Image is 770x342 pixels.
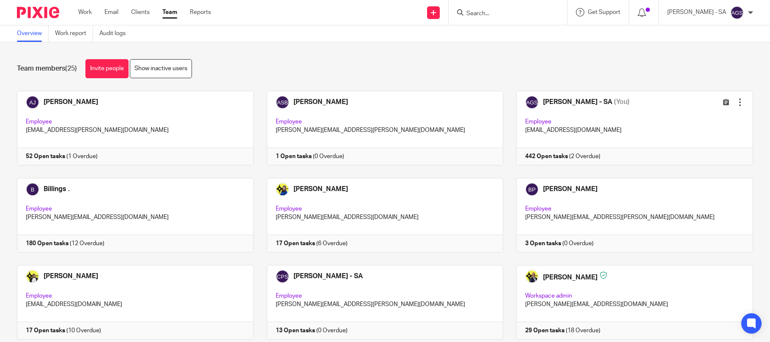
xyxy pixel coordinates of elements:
a: Clients [131,8,150,16]
img: svg%3E [730,6,744,19]
a: Team [162,8,177,16]
a: Show inactive users [130,59,192,78]
img: Pixie [17,7,59,18]
a: Overview [17,25,49,42]
input: Search [466,10,542,18]
a: Audit logs [99,25,132,42]
a: Invite people [85,59,129,78]
a: Work report [55,25,93,42]
a: Email [104,8,118,16]
a: Reports [190,8,211,16]
p: [PERSON_NAME] - SA [667,8,726,16]
h1: Team members [17,64,77,73]
a: Work [78,8,92,16]
span: Get Support [588,9,620,15]
span: (25) [65,65,77,72]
